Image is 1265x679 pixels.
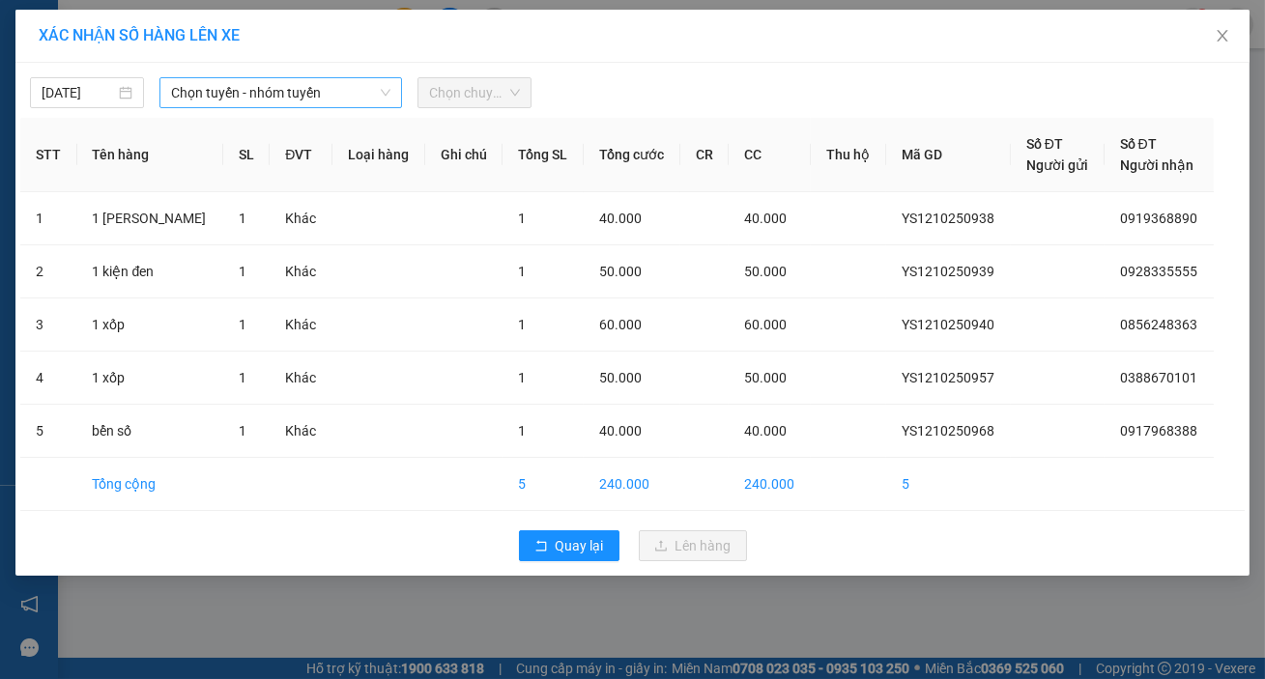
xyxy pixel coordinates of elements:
[20,192,77,245] td: 1
[56,87,272,138] span: DCT20/51A [PERSON_NAME][GEOGRAPHIC_DATA][PERSON_NAME]
[902,370,994,385] span: YS1210250957
[503,458,584,511] td: 5
[1195,10,1250,64] button: Close
[270,245,332,298] td: Khác
[518,370,526,385] span: 1
[599,264,642,279] span: 50.000
[599,423,642,439] span: 40.000
[223,118,270,192] th: SL
[599,317,642,332] span: 60.000
[1120,317,1197,332] span: 0856248363
[518,317,526,332] span: 1
[42,11,249,25] strong: CÔNG TY VẬN TẢI ĐỨC TRƯỞNG
[1120,211,1197,226] span: 0919368890
[20,245,77,298] td: 2
[77,352,223,405] td: 1 xốp
[77,298,223,352] td: 1 xốp
[599,211,642,226] span: 40.000
[902,211,994,226] span: YS1210250938
[744,264,787,279] span: 50.000
[380,87,391,99] span: down
[20,118,77,192] th: STT
[14,87,35,101] span: Gửi
[20,298,77,352] td: 3
[902,423,994,439] span: YS1210250968
[518,211,526,226] span: 1
[534,539,548,554] span: rollback
[744,211,787,226] span: 40.000
[425,118,503,192] th: Ghi chú
[239,264,246,279] span: 1
[239,211,246,226] span: 1
[744,370,787,385] span: 50.000
[82,28,147,42] strong: HOTLINE :
[886,458,1011,511] td: 5
[503,118,584,192] th: Tổng SL
[270,405,332,458] td: Khác
[270,352,332,405] td: Khác
[1120,157,1193,173] span: Người nhận
[729,458,811,511] td: 240.000
[77,405,223,458] td: bển số
[77,458,223,511] td: Tổng cộng
[518,423,526,439] span: 1
[1026,157,1088,173] span: Người gửi
[77,118,223,192] th: Tên hàng
[270,298,332,352] td: Khác
[744,317,787,332] span: 60.000
[56,70,272,138] span: VP [GEOGRAPHIC_DATA] -
[639,530,747,561] button: uploadLên hàng
[1120,136,1157,152] span: Số ĐT
[680,118,729,192] th: CR
[556,535,604,556] span: Quay lại
[1120,264,1197,279] span: 0928335555
[584,458,680,511] td: 240.000
[77,192,223,245] td: 1 [PERSON_NAME]
[902,317,994,332] span: YS1210250940
[1120,370,1197,385] span: 0388670101
[332,118,425,192] th: Loại hàng
[1026,136,1063,152] span: Số ĐT
[56,49,61,66] span: -
[239,317,246,332] span: 1
[518,264,526,279] span: 1
[151,28,208,42] span: 19009397
[77,245,223,298] td: 1 kiện đen
[270,192,332,245] td: Khác
[20,352,77,405] td: 4
[239,423,246,439] span: 1
[42,82,115,103] input: 12/10/2025
[1120,423,1197,439] span: 0917968388
[811,118,886,192] th: Thu hộ
[729,118,811,192] th: CC
[20,405,77,458] td: 5
[270,118,332,192] th: ĐVT
[886,118,1011,192] th: Mã GD
[171,78,390,107] span: Chọn tuyến - nhóm tuyến
[39,26,240,44] span: XÁC NHẬN SỐ HÀNG LÊN XE
[584,118,680,192] th: Tổng cước
[429,78,520,107] span: Chọn chuyến
[519,530,619,561] button: rollbackQuay lại
[744,423,787,439] span: 40.000
[239,370,246,385] span: 1
[599,370,642,385] span: 50.000
[902,264,994,279] span: YS1210250939
[1215,28,1230,43] span: close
